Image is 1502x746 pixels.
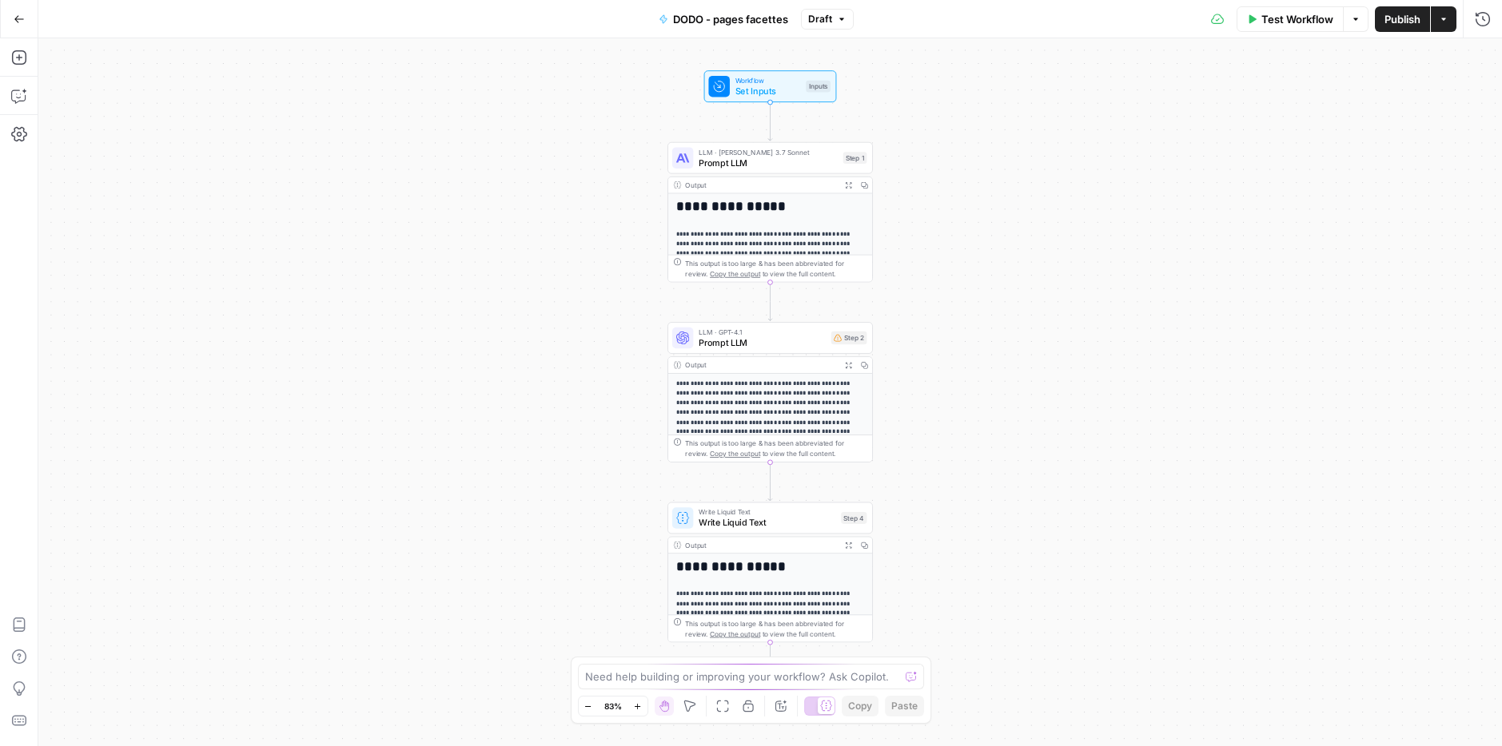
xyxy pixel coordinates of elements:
div: Step 4 [841,512,867,524]
button: Test Workflow [1237,6,1344,32]
div: This output is too large & has been abbreviated for review. to view the full content. [685,258,867,280]
div: WorkflowSet InputsInputs [667,70,873,102]
div: This output is too large & has been abbreviated for review. to view the full content. [685,438,867,459]
span: Write Liquid Text [699,516,836,530]
span: LLM · [PERSON_NAME] 3.7 Sonnet [699,147,838,157]
span: Test Workflow [1261,11,1333,27]
span: DODO - pages facettes [673,11,788,27]
button: DODO - pages facettes [649,6,798,32]
span: 83% [604,700,622,712]
span: Copy [848,699,872,713]
div: Step 2 [831,331,867,345]
span: Prompt LLM [699,336,826,350]
span: Paste [891,699,918,713]
span: Set Inputs [735,85,801,98]
button: Draft [801,9,854,30]
div: Inputs [806,81,831,93]
div: Output [685,180,836,190]
span: Publish [1384,11,1420,27]
span: Draft [808,12,832,26]
span: LLM · GPT-4.1 [699,327,826,337]
span: Copy the output [710,450,760,458]
button: Copy [842,696,878,716]
button: Paste [885,696,924,716]
button: Publish [1375,6,1430,32]
div: Output [685,540,836,550]
div: Step 1 [843,152,867,164]
div: Output [685,359,836,370]
span: Write Liquid Text [699,506,836,517]
g: Edge from step_2 to step_4 [768,462,772,501]
span: Copy the output [710,629,760,637]
g: Edge from start to step_1 [768,102,772,141]
span: Copy the output [710,270,760,278]
div: This output is too large & has been abbreviated for review. to view the full content. [685,618,867,640]
span: Workflow [735,75,801,85]
span: Prompt LLM [699,156,838,169]
g: Edge from step_1 to step_2 [768,282,772,320]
